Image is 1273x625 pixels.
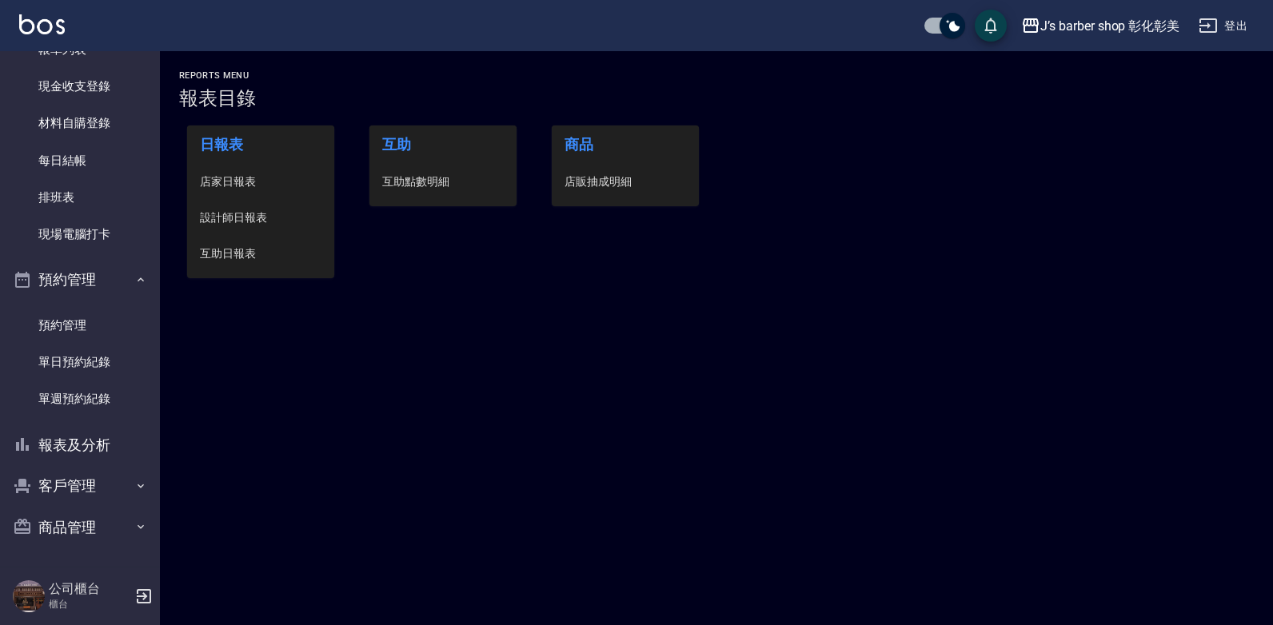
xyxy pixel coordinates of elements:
[49,597,130,611] p: 櫃台
[187,200,334,236] a: 設計師日報表
[13,580,45,612] img: Person
[179,70,1254,81] h2: Reports Menu
[552,164,699,200] a: 店販抽成明細
[565,173,686,190] span: 店販抽成明細
[200,245,321,262] span: 互助日報表
[6,307,154,344] a: 預約管理
[369,125,517,164] li: 互助
[1192,11,1254,41] button: 登出
[1015,10,1186,42] button: J’s barber shop 彰化彰美
[179,87,1254,109] h3: 報表目錄
[6,380,154,417] a: 單週預約紀錄
[975,10,1007,42] button: save
[6,344,154,380] a: 單日預約紀錄
[6,259,154,301] button: 預約管理
[187,236,334,272] a: 互助日報表
[382,173,504,190] span: 互助點數明細
[49,581,130,597] h5: 公司櫃台
[6,105,154,141] a: 材料自購登錄
[369,164,517,200] a: 互助點數明細
[6,216,154,253] a: 現場電腦打卡
[200,209,321,226] span: 設計師日報表
[200,173,321,190] span: 店家日報表
[6,68,154,105] a: 現金收支登錄
[187,125,334,164] li: 日報表
[6,142,154,179] a: 每日結帳
[6,507,154,548] button: 商品管理
[6,179,154,216] a: 排班表
[1040,16,1179,36] div: J’s barber shop 彰化彰美
[6,424,154,466] button: 報表及分析
[187,164,334,200] a: 店家日報表
[19,14,65,34] img: Logo
[6,465,154,507] button: 客戶管理
[552,125,699,164] li: 商品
